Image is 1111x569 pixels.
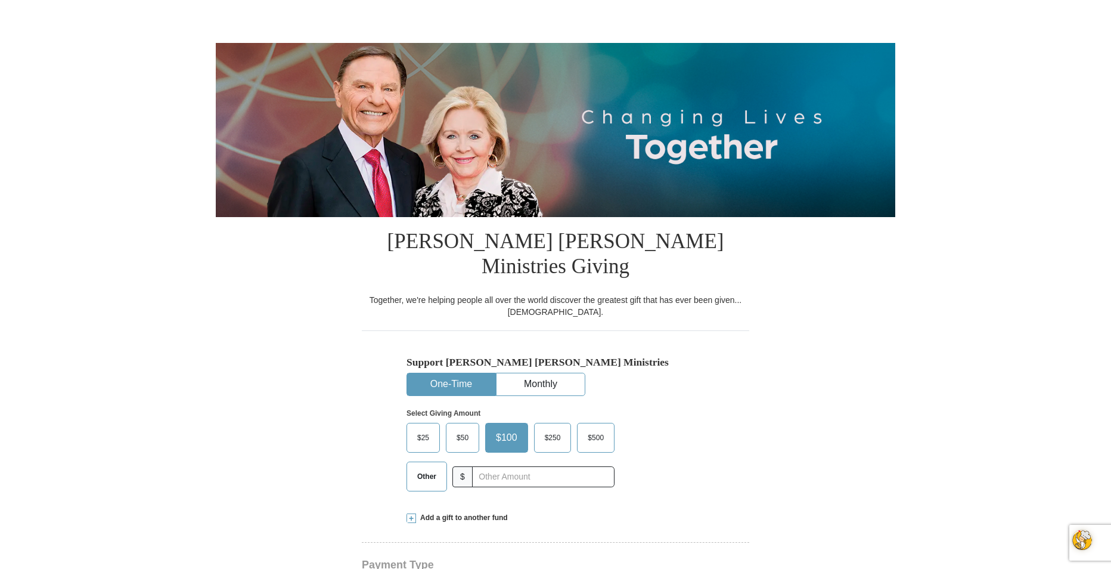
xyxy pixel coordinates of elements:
[411,468,442,485] span: Other
[496,373,585,395] button: Monthly
[490,429,523,447] span: $100
[539,429,567,447] span: $250
[406,356,705,369] h5: Support [PERSON_NAME] [PERSON_NAME] Ministries
[411,429,435,447] span: $25
[362,294,749,318] div: Together, we're helping people all over the world discover the greatest gift that has ever been g...
[407,373,495,395] button: One-Time
[451,429,474,447] span: $50
[452,466,473,487] span: $
[416,513,508,523] span: Add a gift to another fund
[406,409,480,418] strong: Select Giving Amount
[362,217,749,294] h1: [PERSON_NAME] [PERSON_NAME] Ministries Giving
[582,429,610,447] span: $500
[472,466,615,487] input: Other Amount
